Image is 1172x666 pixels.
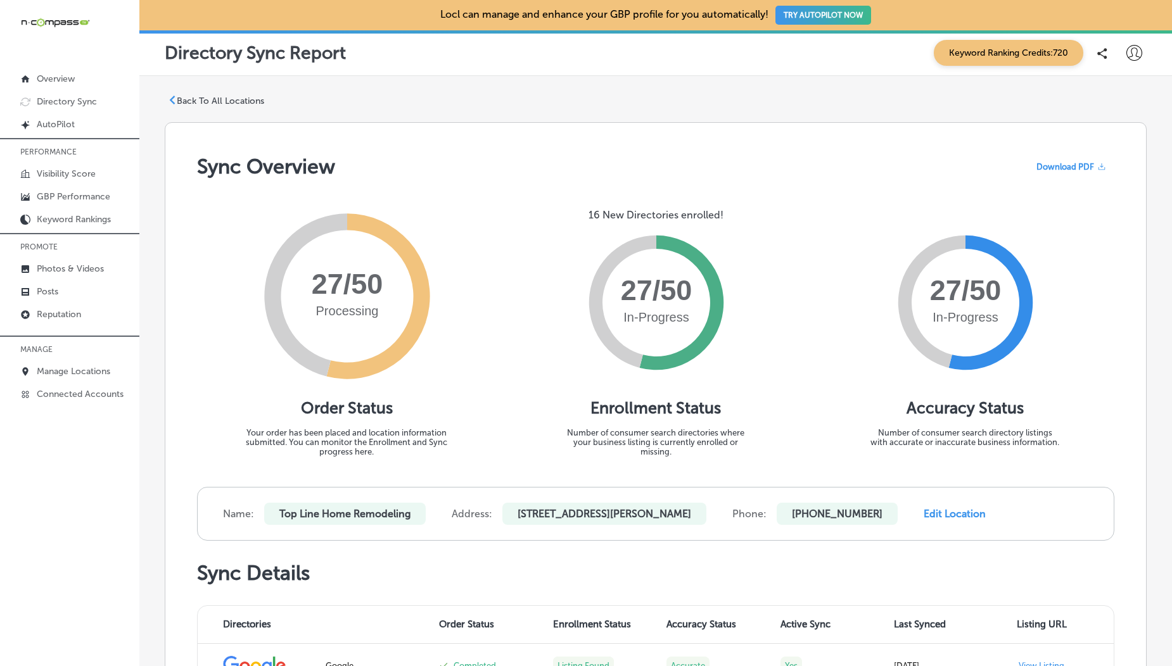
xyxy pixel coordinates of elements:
[934,40,1083,66] span: Keyword Ranking Credits: 720
[452,508,492,520] label: Address:
[37,366,110,377] p: Manage Locations
[20,16,90,28] img: 660ab0bf-5cc7-4cb8-ba1c-48b5ae0f18e60NCTV_CLogo_TV_Black_-500x88.png
[870,428,1060,447] p: Number of consumer search directory listings with accurate or inaccurate business information.
[924,508,986,520] a: Edit Location
[37,214,111,225] p: Keyword Rankings
[732,508,767,520] label: Phone:
[773,606,886,644] th: Active Sync
[561,428,751,456] p: Number of consumer search directories where your business listing is currently enrolled or missing.
[165,42,346,63] p: Directory Sync Report
[37,191,110,202] p: GBP Performance
[177,96,264,106] p: Back To All Locations
[37,263,104,274] p: Photos & Videos
[37,73,75,84] p: Overview
[777,503,898,525] p: [PHONE_NUMBER]
[545,606,659,644] th: Enrollment Status
[301,398,393,418] h1: Order Status
[223,508,254,520] label: Name:
[197,154,335,179] h1: Sync Overview
[236,428,457,456] p: Your order has been placed and location information submitted. You can monitor the Enrollment and...
[1036,162,1094,172] span: Download PDF
[168,96,264,107] a: Back To All Locations
[502,503,706,525] p: [STREET_ADDRESS][PERSON_NAME]
[37,96,97,107] p: Directory Sync
[886,606,1000,644] th: Last Synced
[589,209,723,221] p: 16 New Directories enrolled!
[37,309,81,320] p: Reputation
[264,503,426,525] p: Top Line Home Remodeling
[37,286,58,297] p: Posts
[907,398,1024,418] h1: Accuracy Status
[37,389,124,399] p: Connected Accounts
[431,606,545,644] th: Order Status
[775,6,871,25] button: TRY AUTOPILOT NOW
[590,398,721,418] h1: Enrollment Status
[1000,606,1114,644] th: Listing URL
[659,606,772,644] th: Accuracy Status
[197,561,1114,585] h1: Sync Details
[198,606,318,644] th: Directories
[37,119,75,130] p: AutoPilot
[37,168,96,179] p: Visibility Score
